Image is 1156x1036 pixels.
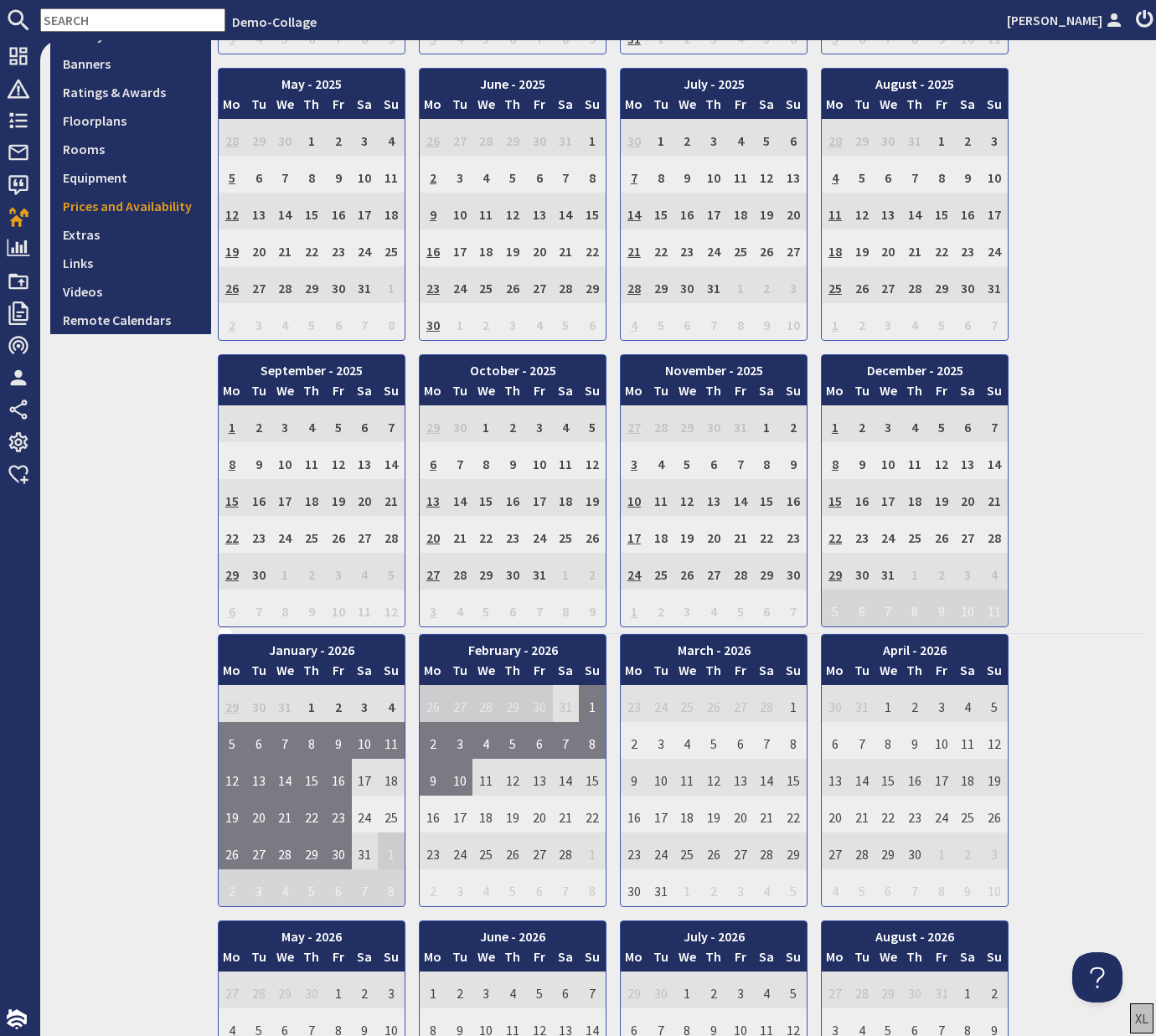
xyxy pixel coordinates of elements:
td: 1 [446,303,473,340]
td: 8 [472,442,499,479]
td: 7 [981,303,1008,340]
td: 29 [499,119,526,156]
td: 3 [875,405,901,442]
td: 27 [621,405,648,442]
td: 29 [673,405,700,442]
td: 4 [727,119,754,156]
td: 12 [219,193,245,229]
td: 13 [352,442,379,479]
td: 4 [901,303,928,340]
td: 1 [579,119,606,156]
td: 2 [420,156,446,193]
td: 11 [553,442,580,479]
td: 5 [648,303,674,340]
th: We [472,94,499,119]
td: 28 [621,266,648,303]
td: 2 [849,303,875,340]
a: Banners [50,49,211,78]
td: 12 [499,193,526,229]
th: Fr [325,380,352,405]
th: November - 2025 [621,355,807,380]
td: 14 [378,442,405,479]
a: [PERSON_NAME] [1007,10,1126,30]
td: 29 [579,266,606,303]
td: 14 [271,193,298,229]
td: 8 [579,156,606,193]
td: 10 [780,303,807,340]
td: 10 [875,442,901,479]
td: 15 [928,193,955,229]
td: 5 [928,405,955,442]
td: 27 [875,266,901,303]
td: 8 [648,156,674,193]
td: 10 [446,193,473,229]
td: 29 [420,405,446,442]
td: 24 [981,229,1008,266]
th: Sa [955,380,982,405]
td: 23 [673,229,700,266]
td: 3 [271,405,298,442]
td: 16 [955,193,982,229]
td: 5 [754,119,781,156]
td: 22 [579,229,606,266]
td: 3 [245,303,272,340]
td: 4 [378,119,405,156]
td: 30 [700,405,727,442]
a: Videos [50,277,211,306]
td: 17 [700,193,727,229]
th: We [472,380,499,405]
td: 2 [472,303,499,340]
td: 28 [219,119,245,156]
td: 1 [822,405,849,442]
th: Su [780,380,807,405]
td: 3 [526,405,553,442]
td: 11 [901,442,928,479]
td: 27 [446,119,473,156]
th: Sa [553,94,580,119]
td: 5 [325,405,352,442]
th: Fr [928,94,955,119]
td: 3 [981,119,1008,156]
th: Tu [849,94,875,119]
td: 17 [981,193,1008,229]
th: Su [378,94,405,119]
td: 9 [754,303,781,340]
th: June - 2025 [420,69,606,94]
a: Ratings & Awards [50,78,211,106]
td: 9 [325,156,352,193]
td: 25 [727,229,754,266]
td: 30 [446,405,473,442]
td: 9 [955,156,982,193]
td: 28 [553,266,580,303]
td: 6 [780,119,807,156]
td: 20 [526,229,553,266]
td: 30 [673,266,700,303]
td: 6 [955,303,982,340]
td: 18 [472,229,499,266]
td: 6 [955,405,982,442]
th: Tu [648,380,674,405]
td: 15 [648,193,674,229]
td: 12 [849,193,875,229]
td: 29 [245,119,272,156]
th: Fr [526,94,553,119]
td: 9 [673,156,700,193]
td: 8 [219,442,245,479]
td: 4 [553,405,580,442]
th: May - 2025 [219,69,405,94]
th: Sa [955,94,982,119]
td: 25 [472,266,499,303]
th: Su [579,380,606,405]
th: Su [981,94,1008,119]
td: 30 [621,119,648,156]
th: Fr [727,380,754,405]
td: 8 [727,303,754,340]
td: 13 [245,193,272,229]
td: 30 [875,119,901,156]
th: Tu [446,380,473,405]
td: 3 [700,119,727,156]
td: 7 [700,303,727,340]
td: 7 [446,442,473,479]
td: 5 [849,156,875,193]
td: 7 [352,303,379,340]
